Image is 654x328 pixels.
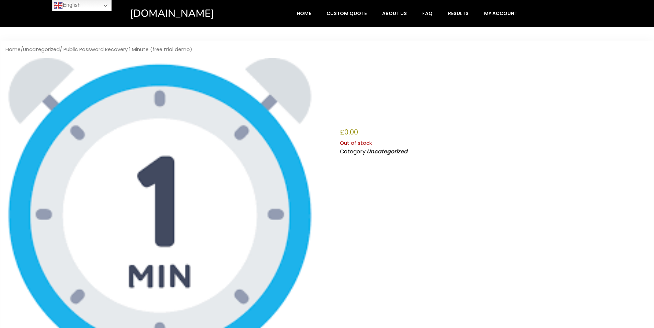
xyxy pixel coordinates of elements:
[54,1,62,10] img: en
[340,148,408,155] span: Category:
[367,148,408,155] a: Uncategorized
[382,10,407,16] span: About Us
[422,10,433,16] span: FAQ
[340,69,649,122] h1: Public Password Recovery 1 Minute (free trial demo)
[340,127,358,137] bdi: 0.00
[448,10,469,16] span: Results
[484,10,517,16] span: My account
[289,7,318,20] a: Home
[23,46,60,53] a: Uncategorized
[319,7,374,20] a: Custom Quote
[340,139,649,148] p: Out of stock
[5,46,21,53] a: Home
[297,10,311,16] span: Home
[130,7,243,20] a: [DOMAIN_NAME]
[340,127,344,137] span: £
[375,7,414,20] a: About Us
[477,7,525,20] a: My account
[5,46,649,53] nav: Breadcrumb
[441,7,476,20] a: Results
[326,10,367,16] span: Custom Quote
[415,7,440,20] a: FAQ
